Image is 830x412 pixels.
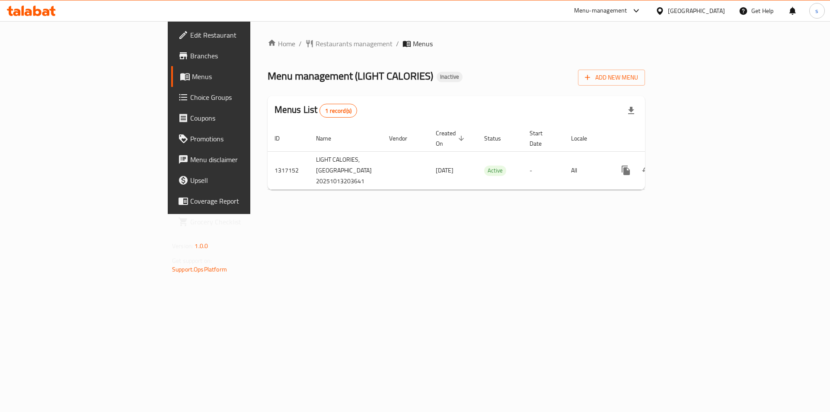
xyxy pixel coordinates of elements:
[815,6,818,16] span: s
[190,51,300,61] span: Branches
[578,70,645,86] button: Add New Menu
[190,217,300,227] span: Grocery Checklist
[621,100,642,121] div: Export file
[305,38,393,49] a: Restaurants management
[268,125,705,190] table: enhanced table
[171,45,306,66] a: Branches
[616,160,636,181] button: more
[171,87,306,108] a: Choice Groups
[190,134,300,144] span: Promotions
[523,151,564,189] td: -
[171,128,306,149] a: Promotions
[190,92,300,102] span: Choice Groups
[389,133,418,144] span: Vendor
[171,170,306,191] a: Upsell
[190,196,300,206] span: Coverage Report
[571,133,598,144] span: Locale
[190,154,300,165] span: Menu disclaimer
[268,38,645,49] nav: breadcrumb
[171,149,306,170] a: Menu disclaimer
[437,73,463,80] span: Inactive
[484,166,506,176] span: Active
[316,38,393,49] span: Restaurants management
[190,175,300,185] span: Upsell
[668,6,725,16] div: [GEOGRAPHIC_DATA]
[437,72,463,82] div: Inactive
[319,104,357,118] div: Total records count
[195,240,208,252] span: 1.0.0
[268,66,433,86] span: Menu management ( LIGHT CALORIES )
[275,133,291,144] span: ID
[585,72,638,83] span: Add New Menu
[309,151,382,189] td: LIGHT CALORIES,[GEOGRAPHIC_DATA] 20251013203641
[190,30,300,40] span: Edit Restaurant
[172,264,227,275] a: Support.OpsPlatform
[609,125,705,152] th: Actions
[171,211,306,232] a: Grocery Checklist
[320,107,357,115] span: 1 record(s)
[436,165,453,176] span: [DATE]
[636,160,657,181] button: Change Status
[172,255,212,266] span: Get support on:
[275,103,357,118] h2: Menus List
[171,25,306,45] a: Edit Restaurant
[190,113,300,123] span: Coupons
[484,133,512,144] span: Status
[574,6,627,16] div: Menu-management
[192,71,300,82] span: Menus
[316,133,342,144] span: Name
[171,66,306,87] a: Menus
[396,38,399,49] li: /
[171,191,306,211] a: Coverage Report
[530,128,554,149] span: Start Date
[413,38,433,49] span: Menus
[171,108,306,128] a: Coupons
[564,151,609,189] td: All
[172,240,193,252] span: Version:
[436,128,467,149] span: Created On
[484,166,506,176] div: Active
